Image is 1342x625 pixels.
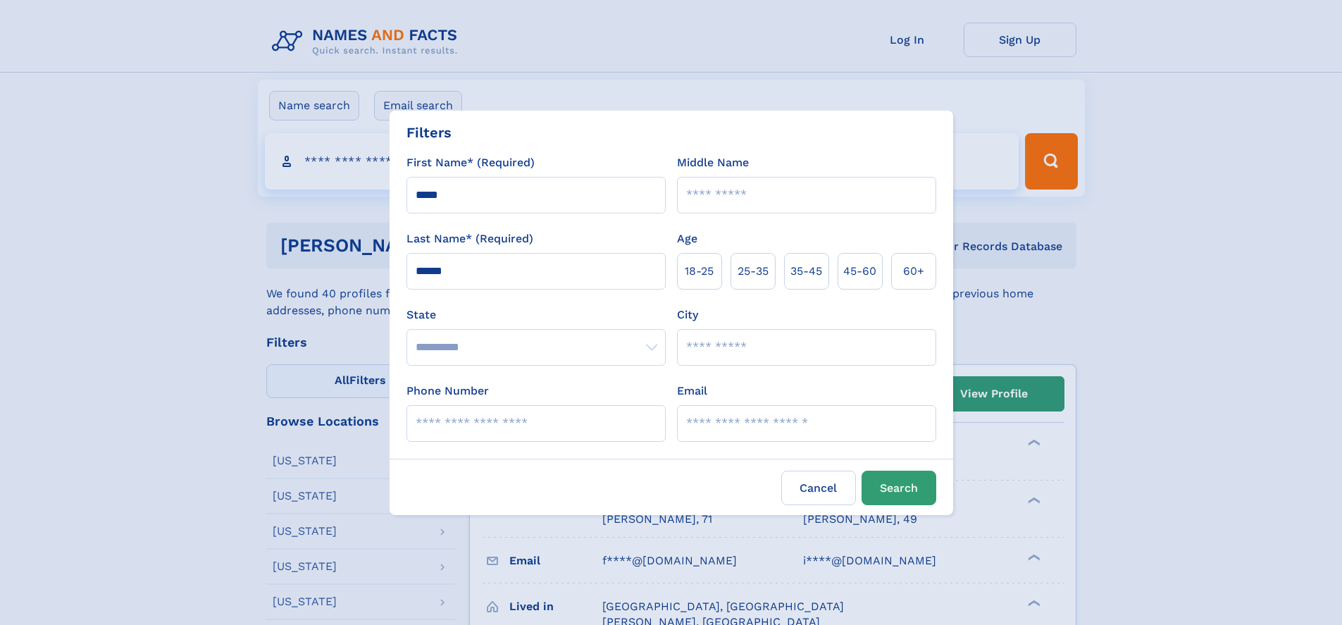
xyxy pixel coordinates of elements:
[685,263,714,280] span: 18‑25
[406,307,666,323] label: State
[677,230,697,247] label: Age
[903,263,924,280] span: 60+
[406,154,535,171] label: First Name* (Required)
[862,471,936,505] button: Search
[790,263,822,280] span: 35‑45
[738,263,769,280] span: 25‑35
[677,154,749,171] label: Middle Name
[843,263,876,280] span: 45‑60
[677,307,698,323] label: City
[406,230,533,247] label: Last Name* (Required)
[406,122,452,143] div: Filters
[406,383,489,400] label: Phone Number
[677,383,707,400] label: Email
[781,471,856,505] label: Cancel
